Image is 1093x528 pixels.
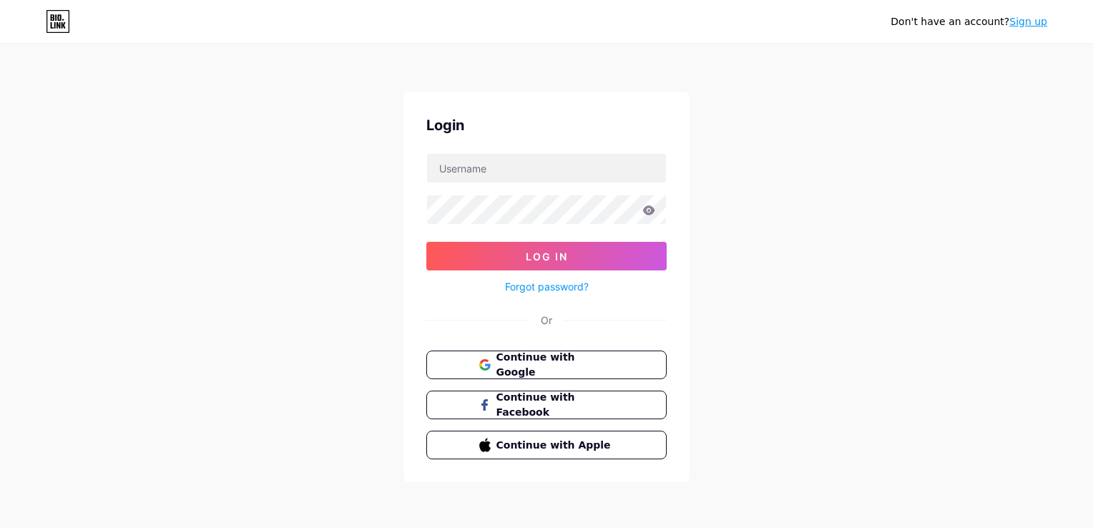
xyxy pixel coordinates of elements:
[891,14,1047,29] div: Don't have an account?
[426,114,667,136] div: Login
[526,250,568,263] span: Log In
[426,242,667,270] button: Log In
[496,390,614,420] span: Continue with Facebook
[427,154,666,182] input: Username
[426,391,667,419] button: Continue with Facebook
[496,438,614,453] span: Continue with Apple
[426,431,667,459] button: Continue with Apple
[496,350,614,380] span: Continue with Google
[505,279,589,294] a: Forgot password?
[541,313,552,328] div: Or
[426,351,667,379] button: Continue with Google
[1009,16,1047,27] a: Sign up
